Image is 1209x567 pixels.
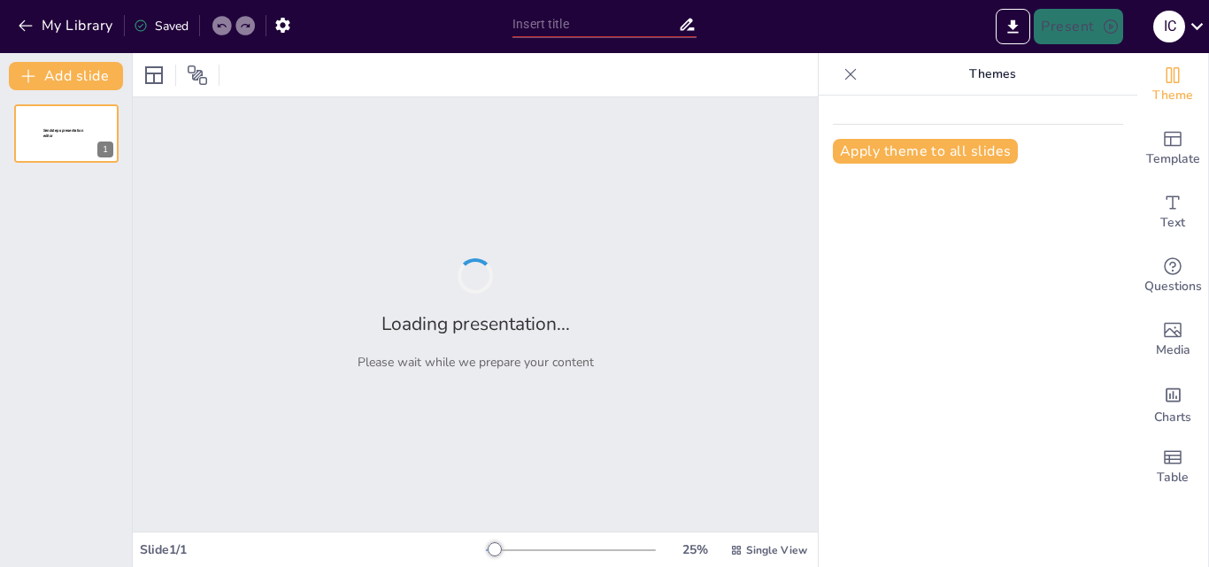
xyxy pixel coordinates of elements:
[865,53,1120,96] p: Themes
[746,543,807,557] span: Single View
[9,62,123,90] button: Add slide
[833,139,1018,164] button: Apply theme to all slides
[13,11,120,40] button: My Library
[14,104,119,163] div: 1
[1137,117,1208,180] div: Add ready made slides
[1137,53,1208,117] div: Change the overall theme
[1137,435,1208,499] div: Add a table
[1144,277,1202,296] span: Questions
[134,18,189,34] div: Saved
[1034,9,1122,44] button: Present
[1154,408,1191,427] span: Charts
[1153,11,1185,42] div: І С
[43,128,83,138] span: Sendsteps presentation editor
[1152,86,1193,105] span: Theme
[996,9,1030,44] button: Export to PowerPoint
[187,65,208,86] span: Position
[358,354,594,371] p: Please wait while we prepare your content
[1157,468,1189,487] span: Table
[97,142,113,157] div: 1
[1137,308,1208,372] div: Add images, graphics, shapes or video
[381,311,570,336] h2: Loading presentation...
[512,11,678,37] input: Insert title
[1153,9,1185,44] button: І С
[674,541,716,558] div: 25 %
[140,541,486,558] div: Slide 1 / 1
[140,61,168,89] div: Layout
[1137,244,1208,308] div: Get real-time input from your audience
[1137,180,1208,244] div: Add text boxes
[1137,372,1208,435] div: Add charts and graphs
[1160,213,1185,233] span: Text
[1146,149,1200,169] span: Template
[1156,341,1190,360] span: Media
